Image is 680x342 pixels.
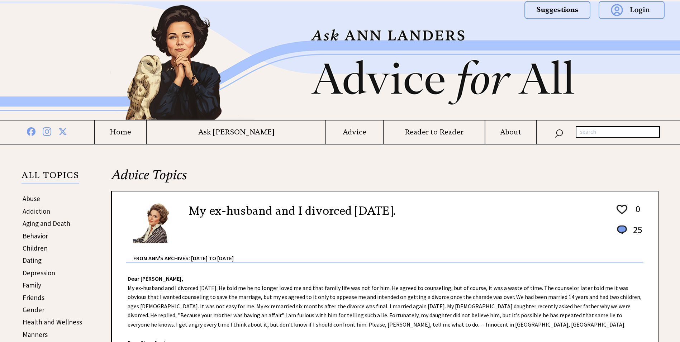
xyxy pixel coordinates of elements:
img: facebook%20blue.png [27,126,35,136]
img: x%20blue.png [58,126,67,136]
img: right_new2.png [598,1,602,120]
img: search_nav.png [555,128,563,138]
img: message_round%201.png [615,224,628,236]
a: Advice [326,128,382,137]
img: header2b_v1.png [82,1,598,120]
img: suggestions.png [524,1,590,19]
td: 0 [629,203,643,223]
a: Home [95,128,146,137]
img: login.png [599,1,665,19]
a: Children [23,244,48,252]
td: 25 [629,224,643,243]
img: instagram%20blue.png [43,126,51,136]
p: ALL TOPICS [22,171,79,184]
a: Health and Wellness [23,318,82,326]
a: Friends [23,293,44,302]
a: Dating [23,256,42,265]
a: Abuse [23,194,40,203]
div: From Ann's Archives: [DATE] to [DATE] [133,243,643,262]
a: Ask [PERSON_NAME] [147,128,325,137]
a: Gender [23,305,44,314]
a: Behavior [23,232,48,240]
a: Depression [23,269,55,277]
a: Reader to Reader [384,128,485,137]
a: Manners [23,330,48,339]
h2: My ex-husband and I divorced [DATE]. [189,202,395,219]
img: heart_outline%201.png [615,203,628,216]
img: Ann6%20v2%20small.png [133,202,178,243]
a: Aging and Death [23,219,70,228]
strong: Dear [PERSON_NAME], [128,275,183,282]
a: About [485,128,536,137]
h2: Advice Topics [111,166,658,191]
a: Family [23,281,41,289]
input: search [576,126,660,138]
a: Addiction [23,207,50,215]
